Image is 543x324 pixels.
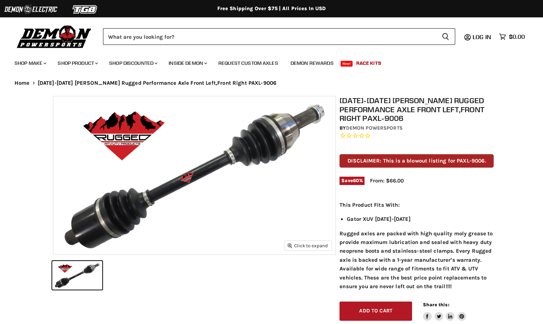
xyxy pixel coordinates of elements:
[52,56,102,71] a: Shop Product
[353,178,359,183] span: 60
[213,56,284,71] a: Request Custom Axles
[15,80,30,86] a: Home
[423,302,466,321] aside: Share this:
[103,28,455,45] form: Product
[340,201,494,291] div: Rugged axles are packed with high quality moly grease to provide maximum lubrication and sealed w...
[340,302,412,321] button: Add to cart
[38,80,277,86] span: [DATE]-[DATE] [PERSON_NAME] Rugged Performance Axle Front Left,Front Right PAXL-9006
[469,34,495,40] a: Log in
[103,28,436,45] input: Search
[284,241,332,251] button: Click to expand
[423,302,449,307] span: Share this:
[473,33,491,41] span: Log in
[52,261,102,290] button: 2012-2012 John Deere Rugged Performance Axle Front Left,Front Right PAXL-9006 thumbnail
[58,3,112,16] img: TGB Logo 2
[288,243,328,248] span: Click to expand
[340,154,494,168] p: DISCLAIMER: This is a blowout listing for PAXL-9006.
[53,96,335,254] img: 2012-2012 John Deere Rugged Performance Axle Front Left,Front Right PAXL-9006
[15,24,94,49] img: Demon Powersports
[509,33,525,40] span: $0.00
[4,3,58,16] img: Demon Electric Logo 2
[370,177,404,184] span: From: $66.00
[340,124,494,132] div: by
[359,308,392,314] span: Add to cart
[347,215,494,223] li: Gator XUV [DATE]-[DATE]
[285,56,339,71] a: Demon Rewards
[340,96,494,123] h1: [DATE]-[DATE] [PERSON_NAME] Rugged Performance Axle Front Left,Front Right PAXL-9006
[340,201,494,209] p: This Product Fits With:
[163,56,211,71] a: Inside Demon
[104,56,162,71] a: Shop Discounted
[9,53,523,71] ul: Main menu
[346,125,403,131] a: Demon Powersports
[341,61,353,67] span: New!
[436,28,455,45] button: Search
[9,56,51,71] a: Shop Make
[495,31,528,42] a: $0.00
[351,56,387,71] a: Race Kits
[340,132,494,140] span: Rated 0.0 out of 5 stars 0 reviews
[340,177,365,185] span: Save %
